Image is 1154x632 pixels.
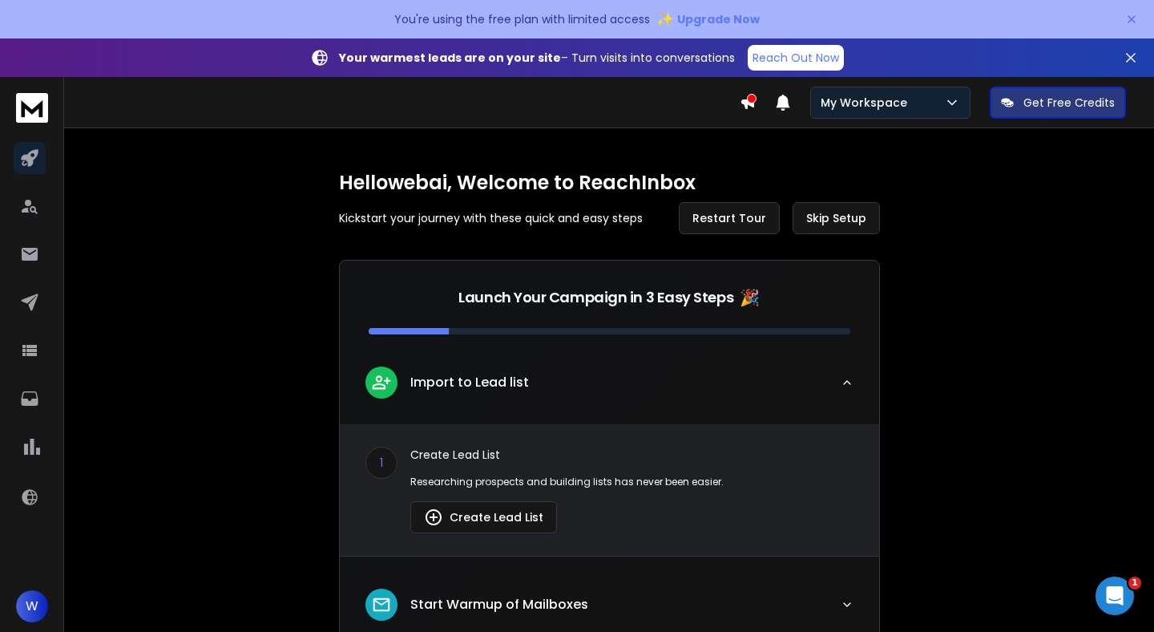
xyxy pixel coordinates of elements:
p: Create Lead List [410,447,853,463]
p: Get Free Credits [1023,95,1115,111]
h1: Hello webai , Welcome to ReachInbox [339,170,880,196]
button: ✨Upgrade Now [656,3,760,35]
div: leadImport to Lead list [340,424,879,556]
span: Upgrade Now [677,11,760,27]
button: W [16,590,48,622]
button: leadImport to Lead list [340,354,879,424]
span: 🎉 [740,286,760,309]
p: You're using the free plan with limited access [394,11,650,27]
p: Researching prospects and building lists has never been easier. [410,476,853,488]
p: Kickstart your journey with these quick and easy steps [339,210,643,226]
p: Reach Out Now [753,50,839,66]
button: Skip Setup [793,202,880,234]
strong: Your warmest leads are on your site [339,50,561,66]
img: logo [16,93,48,123]
a: Reach Out Now [748,45,844,71]
p: Launch Your Campaign in 3 Easy Steps [458,286,733,309]
p: My Workspace [821,95,914,111]
button: Get Free Credits [990,87,1126,119]
span: 1 [1128,577,1141,589]
img: lead [371,372,392,392]
button: Create Lead List [410,501,557,533]
span: Skip Setup [806,210,866,226]
img: lead [424,508,443,527]
p: – Turn visits into conversations [339,50,735,66]
p: Start Warmup of Mailboxes [410,595,588,614]
div: 1 [365,447,397,479]
button: Restart Tour [679,202,780,234]
span: ✨ [656,8,674,30]
img: lead [371,594,392,615]
p: Import to Lead list [410,373,529,392]
iframe: Intercom live chat [1095,577,1134,615]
